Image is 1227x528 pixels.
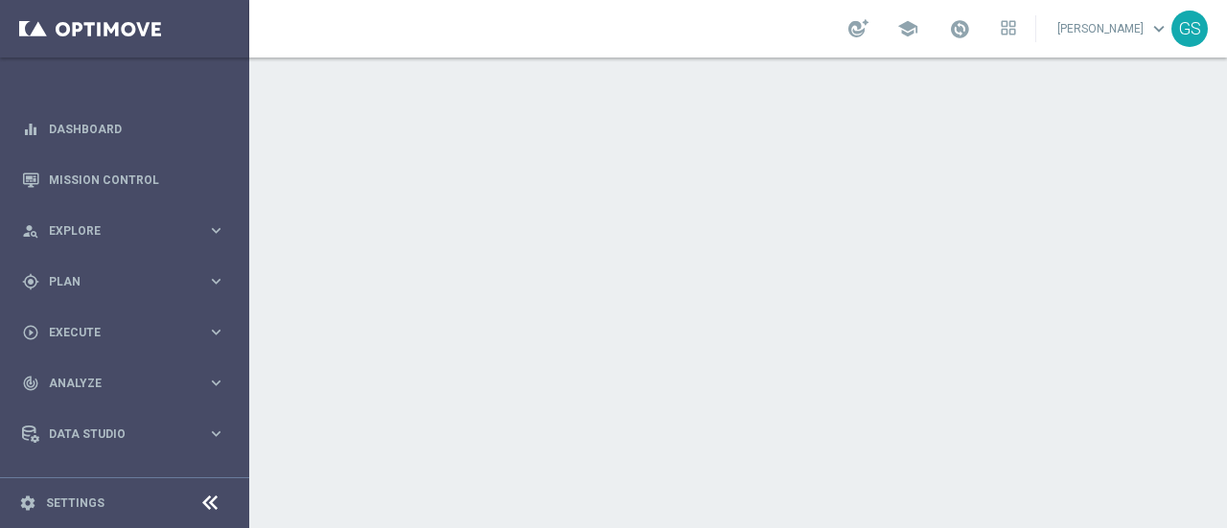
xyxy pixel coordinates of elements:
button: person_search Explore keyboard_arrow_right [21,223,226,239]
div: Data Studio [22,425,207,443]
div: Dashboard [22,103,225,154]
i: gps_fixed [22,273,39,290]
span: school [897,18,918,39]
div: Plan [22,273,207,290]
i: play_circle_outline [22,324,39,341]
i: track_changes [22,375,39,392]
i: keyboard_arrow_right [207,221,225,240]
button: equalizer Dashboard [21,122,226,137]
span: Explore [49,225,207,237]
i: keyboard_arrow_right [207,272,225,290]
a: Mission Control [49,154,225,205]
span: Plan [49,276,207,287]
div: GS [1171,11,1208,47]
i: keyboard_arrow_right [207,425,225,443]
span: Data Studio [49,428,207,440]
a: Settings [46,497,104,509]
button: Mission Control [21,172,226,188]
button: Data Studio keyboard_arrow_right [21,426,226,442]
button: gps_fixed Plan keyboard_arrow_right [21,274,226,289]
i: lightbulb [22,476,39,494]
span: Analyze [49,378,207,389]
div: Optibot [22,459,225,510]
div: Analyze [22,375,207,392]
i: person_search [22,222,39,240]
a: [PERSON_NAME]keyboard_arrow_down [1055,14,1171,43]
button: play_circle_outline Execute keyboard_arrow_right [21,325,226,340]
button: track_changes Analyze keyboard_arrow_right [21,376,226,391]
div: Execute [22,324,207,341]
i: equalizer [22,121,39,138]
span: Execute [49,327,207,338]
i: keyboard_arrow_right [207,323,225,341]
a: Optibot [49,459,200,510]
div: Explore [22,222,207,240]
a: Dashboard [49,103,225,154]
i: keyboard_arrow_right [207,374,225,392]
i: settings [19,494,36,512]
span: keyboard_arrow_down [1148,18,1169,39]
div: Mission Control [22,154,225,205]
